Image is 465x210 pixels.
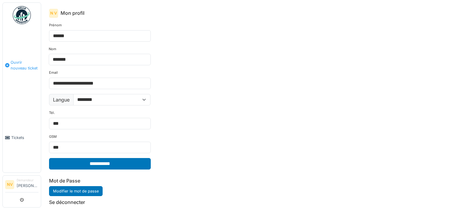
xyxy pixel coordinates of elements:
[11,60,38,71] span: Ouvrir nouveau ticket
[17,178,38,183] div: Demandeur
[49,199,151,205] h6: Se déconnecter
[49,23,62,28] label: Prénom
[3,27,41,103] a: Ouvrir nouveau ticket
[17,178,38,191] li: [PERSON_NAME]
[49,178,151,184] h6: Mot de Passe
[49,94,74,105] label: Langue
[5,178,38,192] a: NV Demandeur[PERSON_NAME]
[5,180,14,189] li: NV
[11,135,38,141] span: Tickets
[49,186,103,196] a: Modifier le mot de passe
[49,70,58,75] label: Email
[49,9,58,18] div: N V
[49,47,56,52] label: Nom
[49,110,55,115] label: Tél.
[13,6,31,24] img: Badge_color-CXgf-gQk.svg
[61,10,84,16] h6: Mon profil
[49,134,57,139] label: GSM
[3,103,41,173] a: Tickets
